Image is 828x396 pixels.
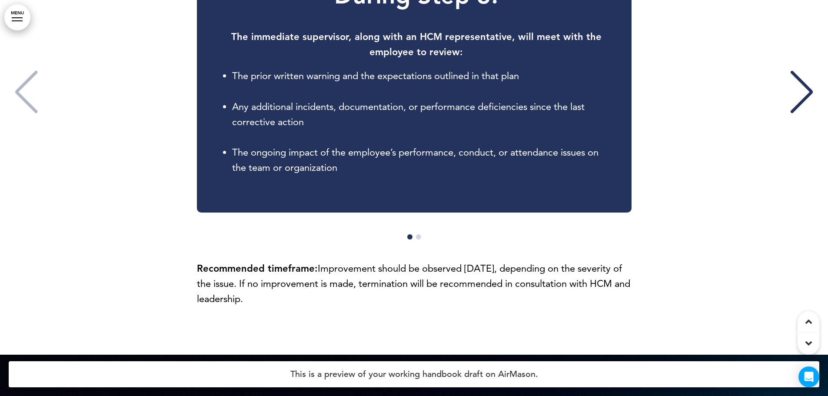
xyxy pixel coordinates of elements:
[197,263,318,274] strong: Recommended timeframe:
[788,70,815,114] div: Next slide
[407,234,412,240] span: Go to slide 1
[231,31,602,58] span: The immediate supervisor, along with an HCM representative, will meet with the employee to review:
[798,366,819,387] div: Open Intercom Messenger
[232,70,519,82] span: The prior written warning and the expectations outlined in that plan
[9,361,819,387] h4: This is a preview of your working handbook draft on AirMason.
[197,263,630,305] span: Improvement should be observed [DATE], depending on the severity of the issue. If no improvement ...
[232,101,585,128] span: Any additional incidents, documentation, or performance deficiencies since the last corrective ac...
[4,4,30,30] a: MENU
[416,234,421,240] span: Go to slide 2
[232,146,599,173] span: The ongoing impact of the employee’s performance, conduct, or attendance issues on the team or or...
